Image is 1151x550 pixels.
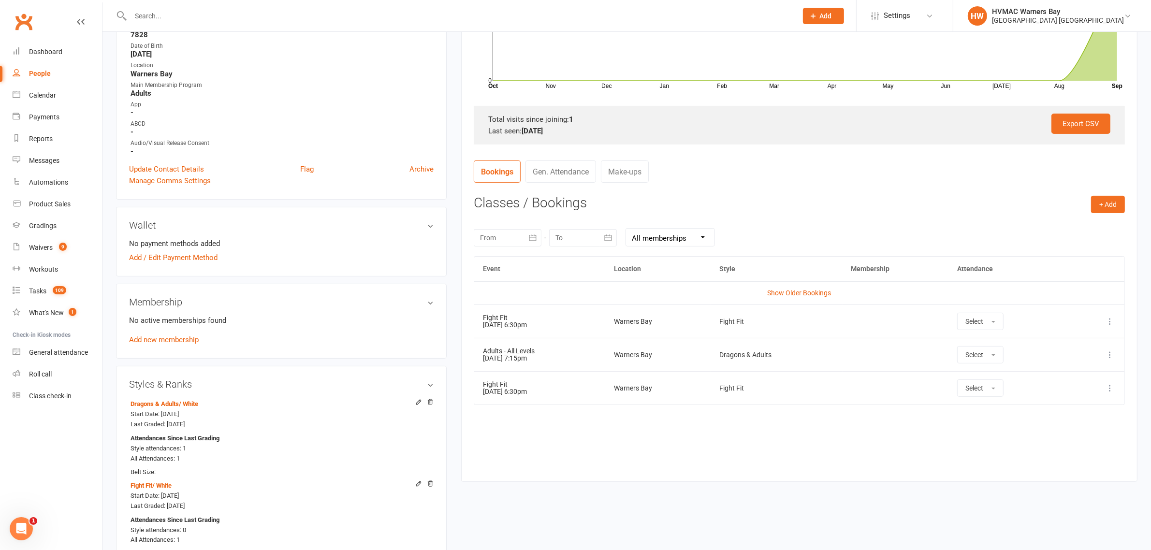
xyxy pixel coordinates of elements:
th: Membership [843,257,949,281]
a: Flag [300,163,314,175]
a: Add / Edit Payment Method [129,252,218,263]
div: Gradings [29,222,57,230]
span: / White [152,482,172,489]
span: Add [820,12,832,20]
div: Tasks [29,287,46,295]
div: Workouts [29,265,58,273]
a: What's New1 [13,302,102,324]
div: What's New [29,309,64,317]
a: General attendance kiosk mode [13,342,102,363]
button: + Add [1091,196,1125,213]
div: App [131,100,434,109]
strong: Attendances Since Last Grading [131,515,219,525]
a: Automations [13,172,102,193]
a: Dashboard [13,41,102,63]
iframe: Intercom live chat [10,517,33,540]
button: Select [957,313,1004,330]
span: Last Graded: [DATE] [131,502,185,509]
h3: Styles & Ranks [129,379,434,390]
a: Manage Comms Settings [129,175,211,187]
strong: Warners Bay [131,70,434,78]
input: Search... [128,9,790,23]
strong: - [131,128,434,136]
button: Add [803,8,844,24]
td: [DATE] 6:30pm [474,304,605,338]
a: Add new membership [129,335,199,344]
span: All Attendances: 1 [131,455,180,462]
th: Attendance [948,257,1069,281]
a: Product Sales [13,193,102,215]
div: ABCD [131,119,434,129]
a: People [13,63,102,85]
span: Settings [884,5,910,27]
a: Calendar [13,85,102,106]
span: Last Graded: [DATE] [131,420,185,428]
div: HW [968,6,987,26]
a: Export CSV [1051,114,1110,134]
strong: Adults [131,89,434,98]
span: Start Date: [DATE] [131,410,179,418]
div: Fight Fit [483,381,597,388]
span: 1 [69,308,76,316]
a: Gen. Attendance [525,160,596,183]
div: Roll call [29,370,52,378]
div: Audio/Visual Release Consent [131,139,434,148]
p: No active memberships found [129,315,434,326]
div: Warners Bay [614,385,702,392]
div: Fight Fit [719,385,834,392]
div: Calendar [29,91,56,99]
div: Adults - All Levels [483,347,597,355]
div: Warners Bay [614,318,702,325]
a: Archive [409,163,434,175]
a: Tasks 109 [13,280,102,302]
div: General attendance [29,348,88,356]
div: Location [131,61,434,70]
h3: Membership [129,297,434,307]
div: Fight Fit [719,318,834,325]
a: Class kiosk mode [13,385,102,407]
strong: Attendances Since Last Grading [131,434,219,444]
strong: 1 [569,115,573,124]
a: Workouts [13,259,102,280]
a: Payments [13,106,102,128]
div: Waivers [29,244,53,251]
a: Clubworx [12,10,36,34]
a: Show Older Bookings [768,289,831,297]
div: Reports [29,135,53,143]
strong: - [131,147,434,156]
a: Fight Fit [131,482,172,489]
div: Last seen: [488,125,1110,137]
a: Gradings [13,215,102,237]
span: Start Date: [DATE] [131,492,179,499]
strong: 7828 [131,30,434,39]
button: Select [957,346,1004,363]
span: Style attendances: 0 [131,526,186,534]
td: [DATE] 6:30pm [474,371,605,405]
div: Fight Fit [483,314,597,321]
div: Automations [29,178,68,186]
span: Select [965,351,983,359]
div: Dragons & Adults [719,351,834,359]
div: Payments [29,113,59,121]
div: Warners Bay [614,351,702,359]
span: Select [965,318,983,325]
span: 1 [29,517,37,525]
div: Dashboard [29,48,62,56]
div: Total visits since joining: [488,114,1110,125]
span: Select [965,384,983,392]
div: People [29,70,51,77]
strong: [DATE] [522,127,543,135]
th: Style [711,257,843,281]
a: Messages [13,150,102,172]
div: Main Membership Program [131,81,434,90]
div: Product Sales [29,200,71,208]
span: Belt Size: [131,468,156,476]
div: Class check-in [29,392,72,400]
h3: Wallet [129,220,434,231]
div: HVMAC Warners Bay [992,7,1124,16]
a: Dragons & Adults [131,400,198,407]
span: / White [179,400,198,407]
a: Make-ups [601,160,649,183]
strong: - [131,108,434,117]
a: Waivers 9 [13,237,102,259]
